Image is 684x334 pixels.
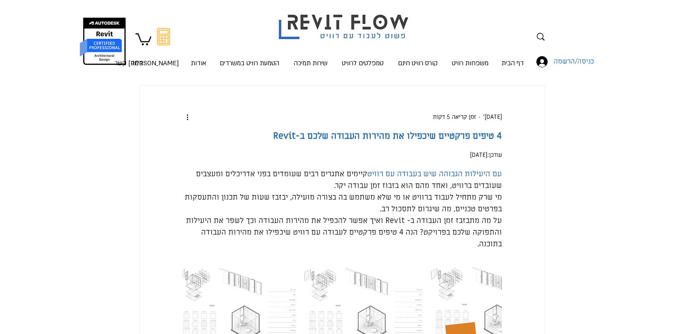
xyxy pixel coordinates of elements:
[183,192,502,214] span: מי שרק מתחיל לעבוד ברוויט או מי שלא משתמש בה בצורה מועילה, יבזבז שעות של תכנון והתעסקות בפרטים טכ...
[187,51,210,75] p: אודות
[290,51,331,75] p: שירות תמיכה
[194,169,502,191] span: קיימים אתגרים רבים שעומדים בפני אדריכלים ומעצבים שעובדים ברוויט, ואחד מהם הוא בזבוז זמן עבודה יקר.
[338,51,387,75] p: טמפלטים לרוויט
[216,51,283,75] p: הטמעת רוויט במשרדים
[185,51,212,68] a: אודות
[530,54,569,70] button: כניסה/הרשמה
[367,169,502,179] a: עם היעילות הגבוהה שיש בעבודה עם רוויט
[551,56,597,67] span: כניסה/הרשמה
[184,216,502,249] span: על מה מתבזבז זמן העבודה ב- Revit ואיך אפשר להכפיל את מהירות העבודה וכך לשפר את היעילות והתפוקה של...
[111,51,182,75] p: [PERSON_NAME] קשר
[498,51,527,75] p: דף הבית
[470,151,487,159] span: 26 ביוני
[126,51,149,68] a: בלוג
[394,51,441,75] p: קורס רוויט חינם
[391,51,445,68] a: קורס רוויט חינם
[183,111,193,122] button: פעולות נוספות
[121,51,530,68] nav: אתר
[183,130,502,142] h1: 4 טיפים פרקטיים שיכפילו את מהירות העבודה שלכם ב-Revit
[79,17,127,65] img: autodesk certified professional in revit for architectural design יונתן אלדד
[335,51,391,68] a: טמפלטים לרוויט
[270,1,419,41] img: Revit flow logo פשוט לעבוד עם רוויט
[495,51,530,68] a: דף הבית
[128,51,147,75] p: בלוג
[157,28,170,45] svg: מחשבון מעבר מאוטוקאד לרוויט
[212,51,287,68] a: הטמעת רוויט במשרדים
[445,51,495,68] a: משפחות רוויט
[448,51,492,75] p: משפחות רוויט
[287,51,335,68] a: שירות תמיכה
[433,113,476,121] span: זמן קריאה 5 דקות
[483,113,502,121] span: 3 בפבר׳
[149,51,185,68] a: [PERSON_NAME] קשר
[183,150,502,159] p: עודכן:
